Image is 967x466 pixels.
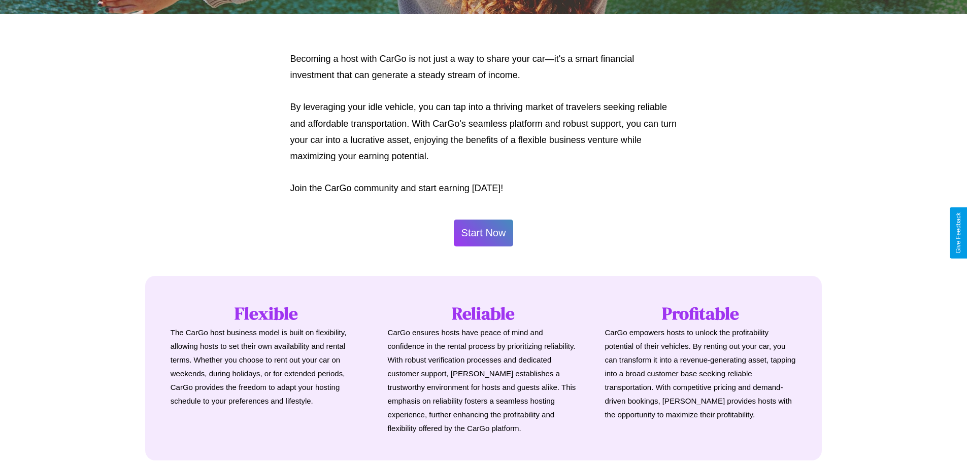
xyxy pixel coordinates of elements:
button: Start Now [454,220,514,246]
p: By leveraging your idle vehicle, you can tap into a thriving market of travelers seeking reliable... [290,99,677,165]
p: Join the CarGo community and start earning [DATE]! [290,180,677,196]
h1: Flexible [171,301,362,326]
h1: Reliable [388,301,580,326]
p: CarGo ensures hosts have peace of mind and confidence in the rental process by prioritizing relia... [388,326,580,435]
h1: Profitable [605,301,796,326]
div: Give Feedback [955,212,962,254]
p: Becoming a host with CarGo is not just a way to share your car—it's a smart financial investment ... [290,51,677,84]
p: CarGo empowers hosts to unlock the profitability potential of their vehicles. By renting out your... [605,326,796,421]
p: The CarGo host business model is built on flexibility, allowing hosts to set their own availabili... [171,326,362,408]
